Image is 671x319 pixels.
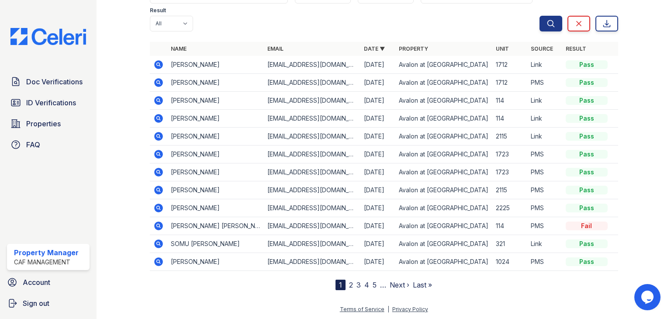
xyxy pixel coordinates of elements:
[340,306,384,312] a: Terms of Service
[360,217,395,235] td: [DATE]
[387,306,389,312] div: |
[167,199,264,217] td: [PERSON_NAME]
[167,110,264,128] td: [PERSON_NAME]
[496,45,509,52] a: Unit
[364,281,369,289] a: 4
[14,258,79,267] div: CAF Management
[527,181,562,199] td: PMS
[360,74,395,92] td: [DATE]
[395,253,492,271] td: Avalon at [GEOGRAPHIC_DATA]
[492,110,527,128] td: 114
[167,163,264,181] td: [PERSON_NAME]
[264,181,360,199] td: [EMAIL_ADDRESS][DOMAIN_NAME]
[171,45,187,52] a: Name
[167,253,264,271] td: [PERSON_NAME]
[527,146,562,163] td: PMS
[26,118,61,129] span: Properties
[527,235,562,253] td: Link
[3,28,93,45] img: CE_Logo_Blue-a8612792a0a2168367f1c8372b55b34899dd931a85d93a1a3d3e32e68fde9ad4.png
[360,253,395,271] td: [DATE]
[264,128,360,146] td: [EMAIL_ADDRESS][DOMAIN_NAME]
[492,199,527,217] td: 2225
[167,74,264,92] td: [PERSON_NAME]
[360,110,395,128] td: [DATE]
[264,253,360,271] td: [EMAIL_ADDRESS][DOMAIN_NAME]
[360,181,395,199] td: [DATE]
[264,163,360,181] td: [EMAIL_ADDRESS][DOMAIN_NAME]
[492,253,527,271] td: 1024
[7,115,90,132] a: Properties
[566,60,608,69] div: Pass
[527,110,562,128] td: Link
[7,73,90,90] a: Doc Verifications
[23,277,50,288] span: Account
[264,217,360,235] td: [EMAIL_ADDRESS][DOMAIN_NAME]
[23,298,49,309] span: Sign out
[492,181,527,199] td: 2115
[167,217,264,235] td: [PERSON_NAME] [PERSON_NAME]
[395,110,492,128] td: Avalon at [GEOGRAPHIC_DATA]
[360,146,395,163] td: [DATE]
[360,199,395,217] td: [DATE]
[492,56,527,74] td: 1712
[373,281,377,289] a: 5
[26,97,76,108] span: ID Verifications
[364,45,385,52] a: Date ▼
[3,274,93,291] a: Account
[492,235,527,253] td: 321
[527,217,562,235] td: PMS
[335,280,346,290] div: 1
[399,45,428,52] a: Property
[167,181,264,199] td: [PERSON_NAME]
[264,56,360,74] td: [EMAIL_ADDRESS][DOMAIN_NAME]
[395,217,492,235] td: Avalon at [GEOGRAPHIC_DATA]
[360,163,395,181] td: [DATE]
[566,114,608,123] div: Pass
[380,280,386,290] span: …
[395,146,492,163] td: Avalon at [GEOGRAPHIC_DATA]
[264,92,360,110] td: [EMAIL_ADDRESS][DOMAIN_NAME]
[395,74,492,92] td: Avalon at [GEOGRAPHIC_DATA]
[566,96,608,105] div: Pass
[566,132,608,141] div: Pass
[14,247,79,258] div: Property Manager
[492,163,527,181] td: 1723
[26,139,40,150] span: FAQ
[167,146,264,163] td: [PERSON_NAME]
[167,128,264,146] td: [PERSON_NAME]
[413,281,432,289] a: Last »
[492,74,527,92] td: 1712
[392,306,428,312] a: Privacy Policy
[527,163,562,181] td: PMS
[264,199,360,217] td: [EMAIL_ADDRESS][DOMAIN_NAME]
[566,168,608,177] div: Pass
[7,94,90,111] a: ID Verifications
[527,199,562,217] td: PMS
[264,74,360,92] td: [EMAIL_ADDRESS][DOMAIN_NAME]
[566,222,608,230] div: Fail
[395,181,492,199] td: Avalon at [GEOGRAPHIC_DATA]
[349,281,353,289] a: 2
[527,128,562,146] td: Link
[167,92,264,110] td: [PERSON_NAME]
[566,257,608,266] div: Pass
[527,92,562,110] td: Link
[492,128,527,146] td: 2115
[26,76,83,87] span: Doc Verifications
[492,146,527,163] td: 1723
[3,295,93,312] a: Sign out
[360,128,395,146] td: [DATE]
[167,56,264,74] td: [PERSON_NAME]
[356,281,361,289] a: 3
[390,281,409,289] a: Next ›
[395,235,492,253] td: Avalon at [GEOGRAPHIC_DATA]
[566,186,608,194] div: Pass
[566,239,608,248] div: Pass
[566,78,608,87] div: Pass
[527,253,562,271] td: PMS
[360,56,395,74] td: [DATE]
[634,284,662,310] iframe: chat widget
[395,163,492,181] td: Avalon at [GEOGRAPHIC_DATA]
[527,56,562,74] td: Link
